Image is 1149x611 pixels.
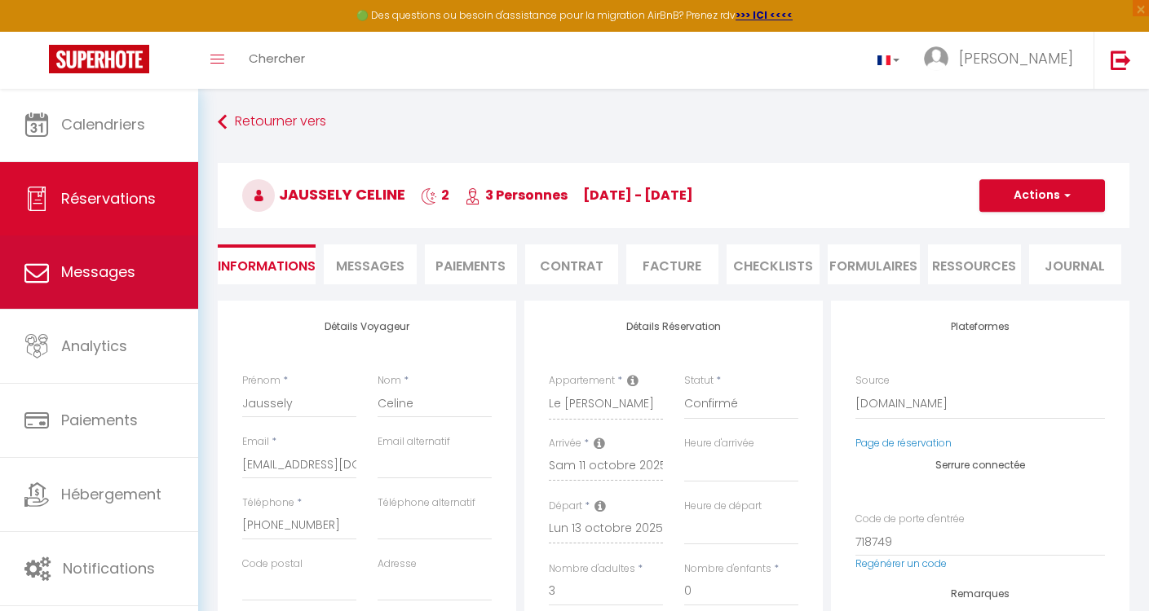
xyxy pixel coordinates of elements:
label: Statut [684,373,714,389]
label: Email alternatif [378,434,450,450]
span: Messages [336,257,404,275]
a: Chercher [236,32,317,89]
a: ... [PERSON_NAME] [912,32,1094,89]
h4: Remarques [855,588,1105,600]
label: Nom [378,373,401,389]
label: Heure de départ [684,499,762,514]
span: [PERSON_NAME] [959,48,1073,68]
img: Super Booking [49,45,149,73]
a: Page de réservation [855,436,952,450]
a: Retourner vers [218,108,1129,137]
li: Contrat [525,244,618,284]
label: Email [242,434,269,450]
label: Départ [549,499,582,514]
span: 2 [421,186,449,204]
li: CHECKLISTS [727,244,820,284]
span: 3 Personnes [465,186,568,204]
span: Jaussely Celine [242,184,405,204]
label: Téléphone [242,495,294,511]
label: Téléphone alternatif [378,495,475,511]
span: Calendriers [61,114,145,134]
li: FORMULAIRES [828,244,921,284]
label: Prénom [242,373,281,389]
label: Code postal [242,556,303,572]
li: Ressources [928,244,1021,284]
label: Adresse [378,556,417,572]
button: Actions [979,179,1105,212]
li: Journal [1029,244,1122,284]
img: ... [924,46,948,71]
li: Paiements [425,244,518,284]
span: Analytics [61,336,127,356]
span: Réservations [61,188,156,209]
span: Messages [61,262,135,282]
li: Facture [626,244,719,284]
label: Code de porte d'entrée [855,512,965,527]
label: Appartement [549,373,615,389]
h4: Détails Voyageur [242,321,492,332]
span: [DATE] - [DATE] [583,186,693,204]
h4: Serrure connectée [855,459,1105,471]
label: Heure d'arrivée [684,436,754,451]
label: Arrivée [549,436,581,451]
a: >>> ICI <<<< [736,8,793,22]
h4: Détails Réservation [549,321,798,332]
img: logout [1111,50,1131,70]
span: Hébergement [61,484,161,504]
span: Paiements [61,410,138,430]
span: Notifications [63,558,155,578]
label: Nombre d'enfants [684,561,771,577]
label: Source [855,373,890,389]
h4: Plateformes [855,321,1105,332]
a: Regénérer un code [855,556,947,570]
span: Chercher [249,50,305,67]
label: Nombre d'adultes [549,561,635,577]
li: Informations [218,244,316,284]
